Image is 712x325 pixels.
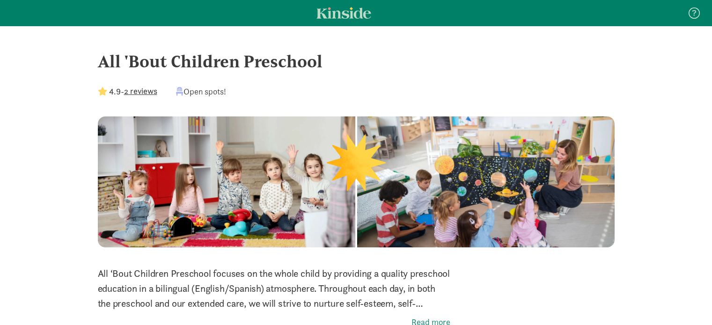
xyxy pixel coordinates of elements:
[98,266,450,311] p: All ‘Bout Children Preschool focuses on the whole child by providing a quality preschool educatio...
[316,7,371,19] a: Kinside
[176,85,226,98] div: Open spots!
[98,49,615,74] div: All 'Bout Children Preschool
[124,85,157,97] button: 2 reviews
[109,86,121,97] strong: 4.9
[98,85,157,98] div: -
